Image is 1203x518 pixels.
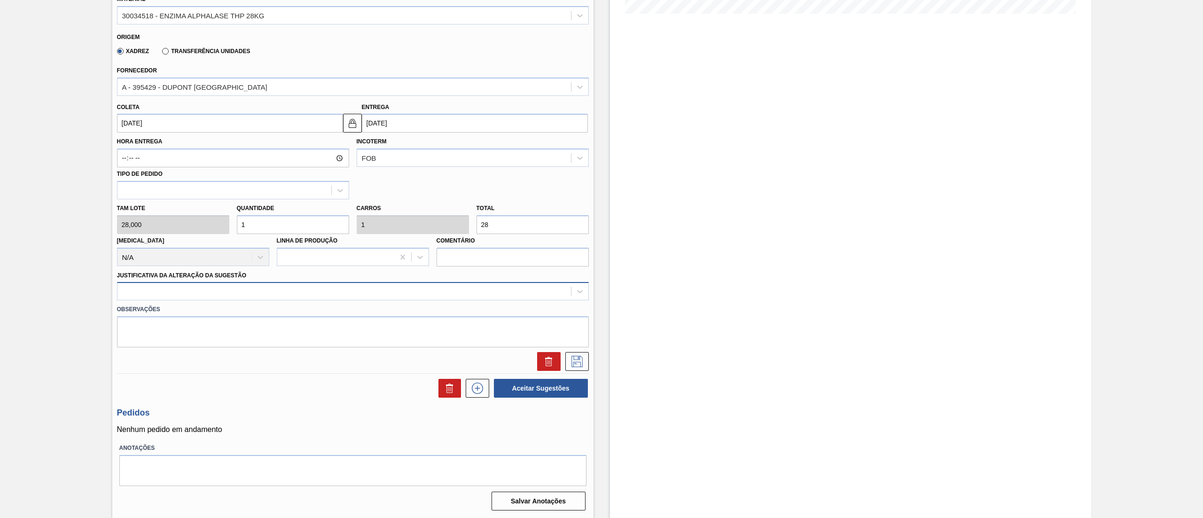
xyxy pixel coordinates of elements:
[357,205,381,212] label: Carros
[117,48,149,55] label: Xadrez
[343,114,362,133] button: locked
[122,83,267,91] div: A - 395429 - DUPONT [GEOGRAPHIC_DATA]
[461,379,489,398] div: Nova sugestão
[489,378,589,399] div: Aceitar Sugestões
[494,379,588,398] button: Aceitar Sugestões
[117,408,589,418] h3: Pedidos
[122,11,265,19] div: 30034518 - ENZIMA ALPHALASE THP 28KG
[492,492,586,510] button: Salvar Anotações
[477,205,495,212] label: Total
[117,135,349,149] label: Hora Entrega
[237,205,274,212] label: Quantidade
[162,48,250,55] label: Transferência Unidades
[277,237,338,244] label: Linha de Produção
[117,67,157,74] label: Fornecedor
[362,114,588,133] input: dd/mm/yyyy
[437,234,589,248] label: Comentário
[117,114,343,133] input: dd/mm/yyyy
[362,154,376,162] div: FOB
[434,379,461,398] div: Excluir Sugestões
[117,237,164,244] label: [MEDICAL_DATA]
[362,104,390,110] label: Entrega
[117,202,229,215] label: Tam lote
[119,441,586,455] label: Anotações
[117,34,140,40] label: Origem
[117,171,163,177] label: Tipo de pedido
[117,104,140,110] label: Coleta
[561,352,589,371] div: Salvar Sugestão
[117,425,589,434] p: Nenhum pedido em andamento
[347,118,358,129] img: locked
[117,272,247,279] label: Justificativa da Alteração da Sugestão
[357,138,387,145] label: Incoterm
[117,303,589,316] label: Observações
[532,352,561,371] div: Excluir Sugestão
